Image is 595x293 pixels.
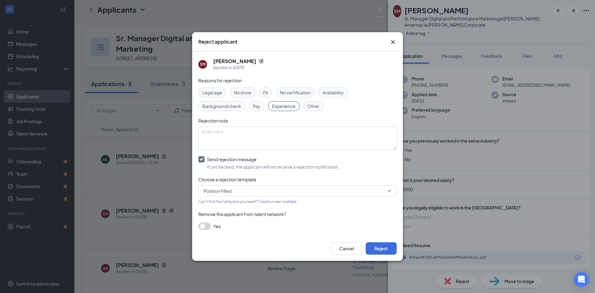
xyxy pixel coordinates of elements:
span: Pay [253,103,260,110]
span: Reasons for rejection [198,78,242,83]
div: Open Intercom Messenger [574,272,589,287]
span: Other [307,103,320,110]
h5: [PERSON_NAME] [213,58,256,65]
span: Rejection note [198,118,228,123]
button: Reject [366,242,397,255]
span: Can't find the template you need? Create a new one . [198,199,297,204]
div: SM [200,62,205,67]
span: No show [234,89,251,96]
span: Choose a rejection template [198,177,256,182]
svg: Reapply [259,59,264,64]
span: Yes [213,222,221,230]
span: Legal age [202,89,222,96]
svg: Cross [389,38,397,46]
div: Applied on [DATE] [213,65,264,71]
span: Availability [323,89,344,96]
span: Position Filled [204,186,231,196]
button: Close [389,38,397,46]
span: Background check [202,103,241,110]
h3: Reject applicant [198,38,237,45]
button: Cancel [331,242,362,255]
a: here [289,199,296,204]
span: Experience [272,103,296,110]
span: Remove this applicant from talent network? [198,211,286,217]
span: Fit [263,89,268,96]
span: No certification [280,89,311,96]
